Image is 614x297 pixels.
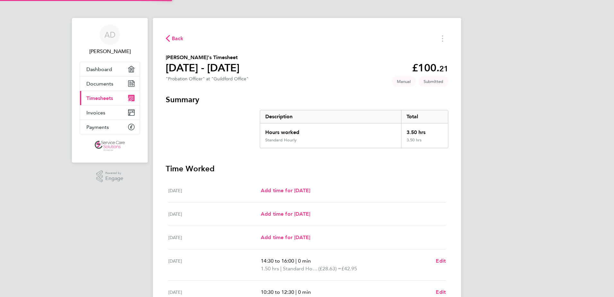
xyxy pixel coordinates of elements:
[96,170,124,183] a: Powered byEngage
[401,110,448,123] div: Total
[436,258,446,264] span: Edit
[265,138,297,143] div: Standard Hourly
[418,76,448,87] span: This timesheet is Submitted.
[295,258,297,264] span: |
[86,124,109,130] span: Payments
[80,91,140,105] a: Timesheets
[105,176,123,181] span: Engage
[80,141,140,151] a: Go to home page
[166,34,184,42] button: Back
[261,187,310,194] a: Add time for [DATE]
[166,164,448,174] h3: Time Worked
[260,110,401,123] div: Description
[80,62,140,76] a: Dashboard
[72,18,148,163] nav: Main navigation
[261,234,310,241] a: Add time for [DATE]
[86,66,112,72] span: Dashboard
[86,95,113,101] span: Timesheets
[95,141,125,151] img: servicecare-logo-retina.png
[283,265,318,273] span: Standard Hourly
[341,265,357,272] span: £42.95
[295,289,297,295] span: |
[261,210,310,218] a: Add time for [DATE]
[280,265,282,272] span: |
[168,210,261,218] div: [DATE]
[412,62,448,74] app-decimal: £100.
[298,289,311,295] span: 0 min
[439,64,448,73] span: 21
[80,48,140,55] span: Alicia Diyyo
[392,76,416,87] span: This timesheet was manually created.
[80,76,140,91] a: Documents
[261,211,310,217] span: Add time for [DATE]
[261,234,310,240] span: Add time for [DATE]
[261,289,294,295] span: 10:30 to 12:30
[80,24,140,55] a: AD[PERSON_NAME]
[166,54,240,61] h2: [PERSON_NAME]'s Timesheet
[105,170,123,176] span: Powered by
[80,120,140,134] a: Payments
[104,31,116,39] span: AD
[166,61,240,74] h1: [DATE] - [DATE]
[261,258,294,264] span: 14:30 to 16:00
[436,257,446,265] a: Edit
[436,288,446,296] a: Edit
[168,257,261,273] div: [DATE]
[86,81,113,87] span: Documents
[80,105,140,120] a: Invoices
[436,289,446,295] span: Edit
[172,35,184,42] span: Back
[168,187,261,194] div: [DATE]
[261,265,279,272] span: 1.50 hrs
[401,138,448,148] div: 3.50 hrs
[260,123,401,138] div: Hours worked
[260,110,448,148] div: Summary
[401,123,448,138] div: 3.50 hrs
[318,265,341,272] span: (£28.63) =
[166,94,448,105] h3: Summary
[437,33,448,43] button: Timesheets Menu
[261,187,310,194] span: Add time for [DATE]
[166,76,249,82] div: "Probation Officer" at "Guildford Office"
[298,258,311,264] span: 0 min
[86,110,105,116] span: Invoices
[168,234,261,241] div: [DATE]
